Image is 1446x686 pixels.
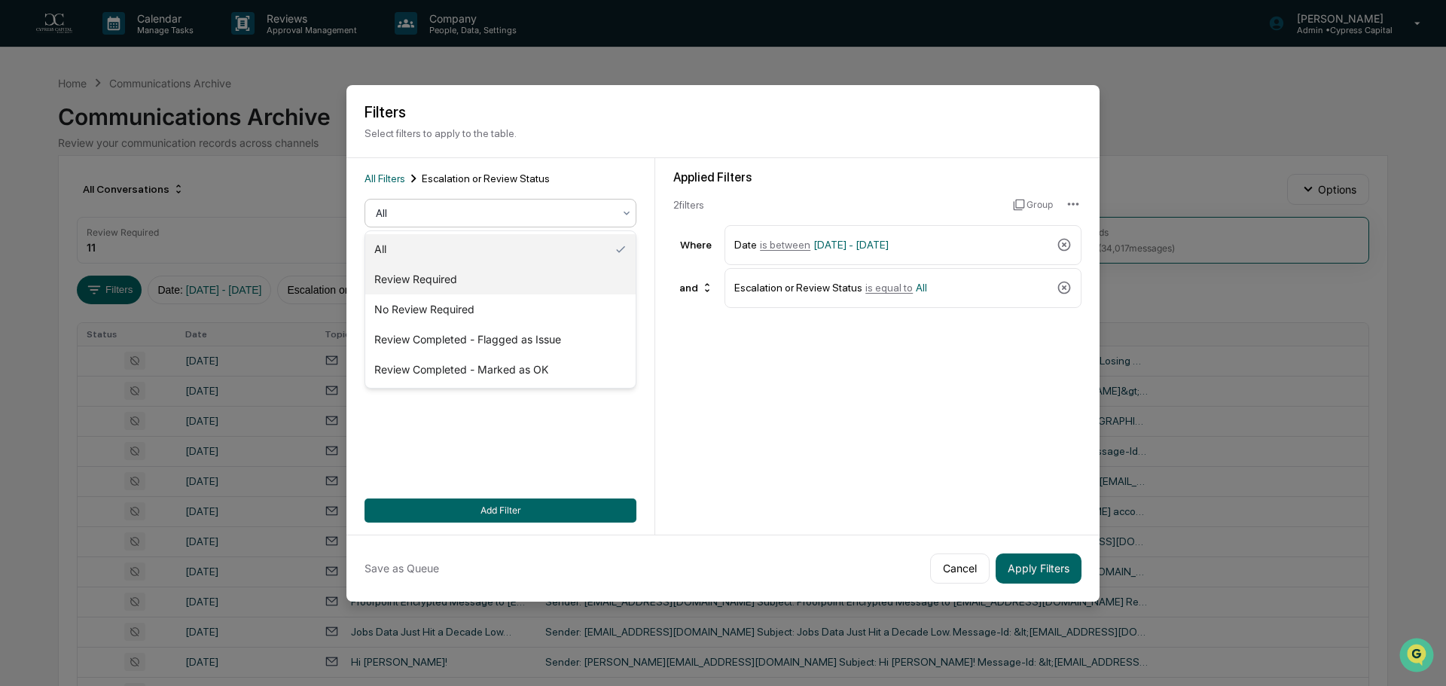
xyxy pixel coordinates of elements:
[9,212,101,239] a: 🔎Data Lookup
[365,127,1081,139] p: Select filters to apply to the table.
[422,172,550,184] span: Escalation or Review Status
[996,553,1081,584] button: Apply Filters
[813,239,889,251] span: [DATE] - [DATE]
[109,191,121,203] div: 🗄️
[256,120,274,138] button: Start new chat
[673,170,1081,184] div: Applied Filters
[673,276,719,300] div: and
[51,130,191,142] div: We're available if you need us!
[865,282,913,294] span: is equal to
[30,218,95,233] span: Data Lookup
[103,184,193,211] a: 🗄️Attestations
[124,190,187,205] span: Attestations
[15,32,274,56] p: How can we help?
[106,255,182,267] a: Powered byPylon
[365,355,636,385] div: Review Completed - Marked as OK
[365,172,405,184] span: All Filters
[760,239,810,251] span: is between
[1013,193,1053,217] button: Group
[1398,636,1438,677] iframe: Open customer support
[916,282,927,294] span: All
[150,255,182,267] span: Pylon
[365,553,439,584] button: Save as Queue
[734,275,1051,301] div: Escalation or Review Status
[673,239,718,251] div: Where
[15,220,27,232] div: 🔎
[9,184,103,211] a: 🖐️Preclearance
[15,115,42,142] img: 1746055101610-c473b297-6a78-478c-a979-82029cc54cd1
[51,115,247,130] div: Start new chat
[734,232,1051,258] div: Date
[365,294,636,325] div: No Review Required
[365,498,636,523] button: Add Filter
[365,325,636,355] div: Review Completed - Flagged as Issue
[365,234,636,264] div: All
[365,264,636,294] div: Review Required
[673,199,1001,211] div: 2 filter s
[365,103,1081,121] h2: Filters
[15,191,27,203] div: 🖐️
[30,190,97,205] span: Preclearance
[930,553,990,584] button: Cancel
